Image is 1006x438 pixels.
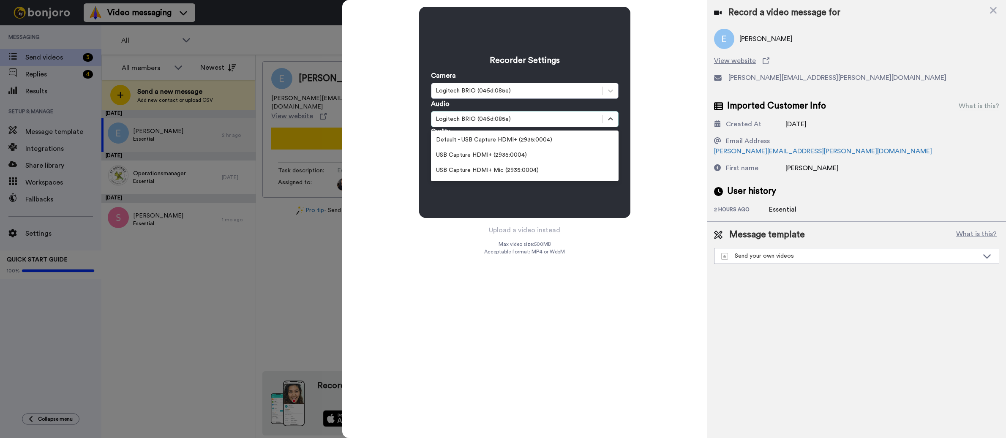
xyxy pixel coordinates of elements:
div: Default - USB Capture HDMI+ (2935:0004) [431,132,619,147]
div: Essential [769,204,811,215]
button: Upload a video instead [486,225,563,236]
div: 2 hours ago [714,206,769,215]
span: View website [714,56,756,66]
a: View website [714,56,999,66]
div: What is this? [959,101,999,111]
span: Acceptable format: MP4 or WebM [484,248,565,255]
div: USB Capture HDMI+ Computer (2935:0004) [431,178,619,193]
span: Max video size: 500 MB [499,241,551,248]
div: First name [726,163,758,173]
span: [DATE] [785,121,807,128]
span: User history [727,185,776,198]
div: Logitech BRIO (046d:085e) [436,87,598,95]
span: [PERSON_NAME][EMAIL_ADDRESS][PERSON_NAME][DOMAIN_NAME] [728,73,946,83]
div: USB Capture HDMI+ (2935:0004) [431,147,619,163]
div: USB Capture HDMI+ Mic (2935:0004) [431,163,619,178]
label: Audio [431,99,450,109]
button: What is this? [954,229,999,241]
div: Send your own videos [721,252,979,260]
label: Camera [431,71,456,81]
label: Quality [431,127,450,136]
span: Imported Customer Info [727,100,826,112]
div: Email Address [726,136,770,146]
div: Created At [726,119,761,129]
span: [PERSON_NAME] [785,165,839,171]
span: Message template [729,229,805,241]
h3: Recorder Settings [431,54,619,66]
div: Logitech BRIO (046d:085e) [436,115,598,123]
a: [PERSON_NAME][EMAIL_ADDRESS][PERSON_NAME][DOMAIN_NAME] [714,148,932,155]
img: demo-template.svg [721,253,728,260]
